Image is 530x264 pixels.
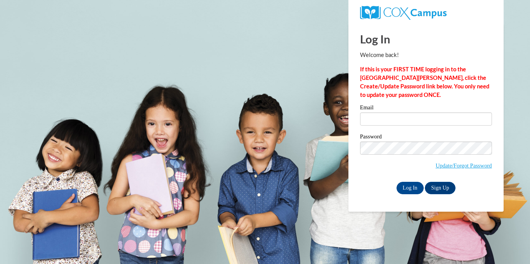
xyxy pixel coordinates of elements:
[360,31,492,47] h1: Log In
[360,105,492,112] label: Email
[425,182,455,194] a: Sign Up
[360,51,492,59] p: Welcome back!
[397,182,424,194] input: Log In
[360,66,489,98] strong: If this is your FIRST TIME logging in to the [GEOGRAPHIC_DATA][PERSON_NAME], click the Create/Upd...
[360,9,447,16] a: COX Campus
[360,134,492,141] label: Password
[436,162,492,169] a: Update/Forgot Password
[360,6,447,20] img: COX Campus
